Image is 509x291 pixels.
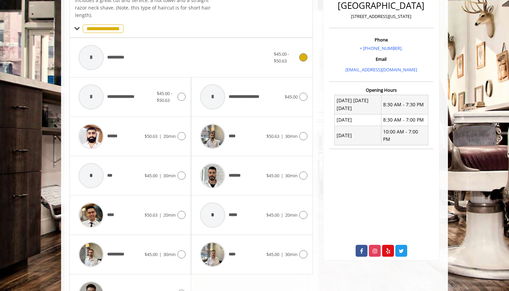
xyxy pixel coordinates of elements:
[266,251,279,257] span: $45.00
[163,172,176,179] span: 30min
[285,172,298,179] span: 30min
[266,212,279,218] span: $45.00
[345,67,417,73] a: [EMAIL_ADDRESS][DOMAIN_NAME]
[159,133,162,139] span: |
[145,172,157,179] span: $45.00
[381,114,428,126] td: 8:30 AM - 7:00 PM
[157,90,172,104] span: $45.00 - $50.63
[159,172,162,179] span: |
[329,88,433,92] h3: Opening Hours
[335,126,381,145] td: [DATE]
[145,251,157,257] span: $45.00
[360,45,402,51] a: + [PHONE_NUMBER].
[335,114,381,126] td: [DATE]
[266,172,279,179] span: $45.00
[331,57,432,61] h3: Email
[163,133,176,139] span: 20min
[159,251,162,257] span: |
[274,51,289,64] span: $45.00 - $50.63
[285,251,298,257] span: 30min
[281,251,283,257] span: |
[266,133,279,139] span: $50.63
[281,133,283,139] span: |
[281,212,283,218] span: |
[159,212,162,218] span: |
[331,1,432,11] h2: [GEOGRAPHIC_DATA]
[331,37,432,42] h3: Phone
[285,212,298,218] span: 20min
[285,133,298,139] span: 30min
[281,172,283,179] span: |
[335,95,381,114] td: [DATE] [DATE] [DATE]
[381,95,428,114] td: 8:30 AM - 7:30 PM
[145,212,157,218] span: $50.63
[145,133,157,139] span: $50.63
[285,94,298,100] span: $45.00
[331,13,432,20] p: [STREET_ADDRESS][US_STATE]
[163,251,176,257] span: 30min
[163,212,176,218] span: 20min
[381,126,428,145] td: 10:00 AM - 7:00 PM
